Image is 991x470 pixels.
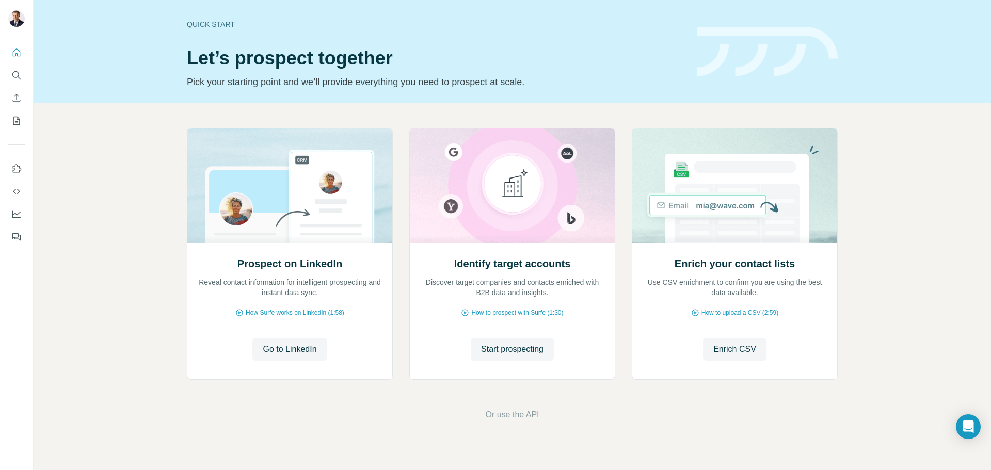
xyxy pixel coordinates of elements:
span: Go to LinkedIn [263,343,316,355]
img: Identify target accounts [409,128,615,243]
p: Pick your starting point and we’ll provide everything you need to prospect at scale. [187,75,684,89]
button: Go to LinkedIn [252,338,327,361]
img: Enrich your contact lists [632,128,838,243]
button: Or use the API [485,409,539,421]
h2: Identify target accounts [454,256,571,271]
button: Feedback [8,228,25,246]
p: Discover target companies and contacts enriched with B2B data and insights. [420,277,604,298]
div: Open Intercom Messenger [956,414,981,439]
p: Reveal contact information for intelligent prospecting and instant data sync. [198,277,382,298]
button: My lists [8,111,25,130]
button: Quick start [8,43,25,62]
h2: Prospect on LinkedIn [237,256,342,271]
span: How to prospect with Surfe (1:30) [471,308,563,317]
span: Enrich CSV [713,343,756,355]
button: Enrich CSV [8,89,25,107]
span: How Surfe works on LinkedIn (1:58) [246,308,344,317]
button: Enrich CSV [703,338,766,361]
button: Dashboard [8,205,25,223]
h2: Enrich your contact lists [675,256,795,271]
button: Use Surfe API [8,182,25,201]
h1: Let’s prospect together [187,48,684,69]
span: How to upload a CSV (2:59) [701,308,778,317]
button: Use Surfe on LinkedIn [8,159,25,178]
div: Quick start [187,19,684,29]
p: Use CSV enrichment to confirm you are using the best data available. [643,277,827,298]
button: Search [8,66,25,85]
button: Start prospecting [471,338,554,361]
img: Avatar [8,10,25,27]
img: banner [697,27,838,77]
span: Start prospecting [481,343,544,355]
img: Prospect on LinkedIn [187,128,393,243]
